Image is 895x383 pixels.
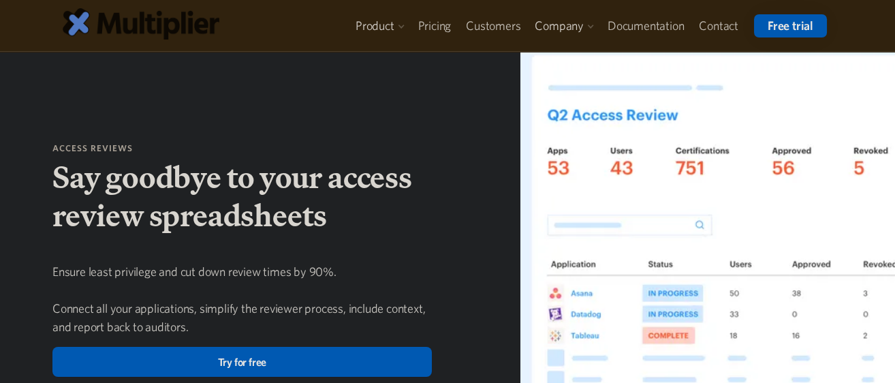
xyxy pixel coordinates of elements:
[52,158,432,235] h1: Say goodbye to your access review spreadsheets
[52,262,432,336] p: Ensure least privilege and cut down review times by 90%. Connect all your applications, simplify ...
[349,14,411,37] div: Product
[458,14,528,37] a: Customers
[52,142,432,155] h6: Access reviews
[52,347,432,377] a: Try for free
[691,14,746,37] a: Contact
[600,14,691,37] a: Documentation
[356,18,394,34] div: Product
[535,18,584,34] div: Company
[528,14,600,37] div: Company
[411,14,459,37] a: Pricing
[754,14,827,37] a: Free trial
